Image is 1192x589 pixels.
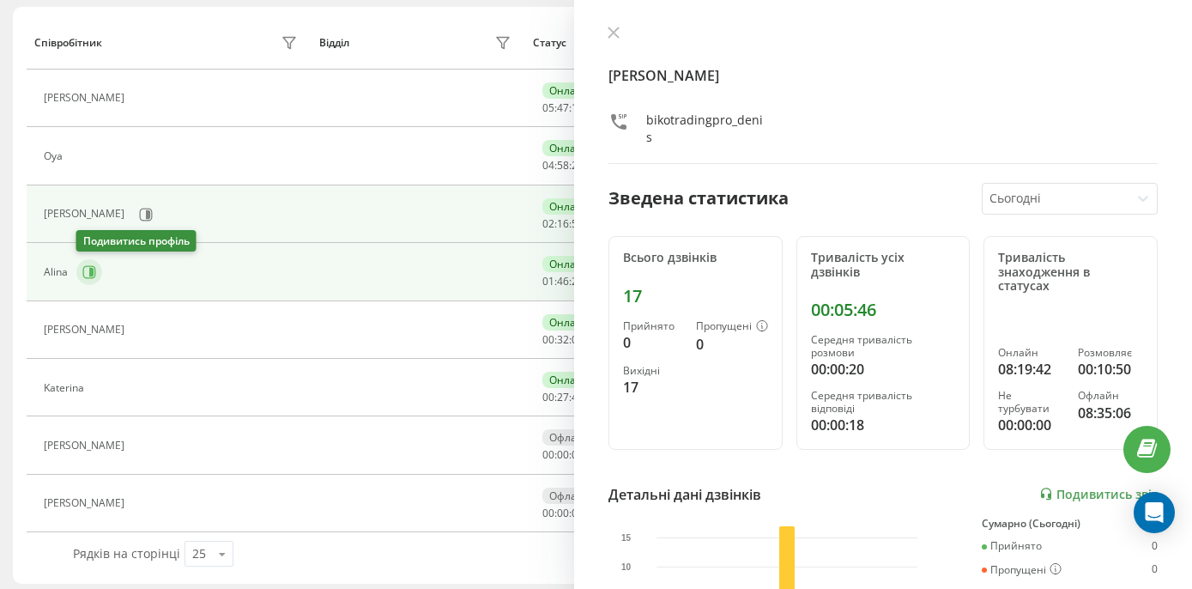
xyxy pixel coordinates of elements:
[572,332,584,347] span: 01
[542,158,554,173] span: 04
[192,545,206,562] div: 25
[557,447,569,462] span: 00
[1134,492,1175,533] div: Open Intercom Messenger
[44,150,67,162] div: Oya
[542,392,584,404] div: : :
[1078,347,1143,359] div: Розмовляє
[557,158,569,173] span: 58
[542,372,596,388] div: Онлайн
[998,347,1063,359] div: Онлайн
[696,320,768,334] div: Пропущені
[542,390,554,404] span: 00
[623,377,682,398] div: 17
[623,365,682,377] div: Вихідні
[542,274,554,288] span: 01
[44,208,129,220] div: [PERSON_NAME]
[542,488,597,504] div: Офлайн
[44,92,129,104] div: [PERSON_NAME]
[998,251,1143,294] div: Тривалість знаходження в статусах
[542,334,584,346] div: : :
[73,545,180,562] span: Рядків на сторінці
[572,274,584,288] span: 25
[998,415,1063,435] div: 00:00:00
[623,320,682,332] div: Прийнято
[608,65,1158,86] h4: [PERSON_NAME]
[1152,540,1158,552] div: 0
[557,506,569,520] span: 00
[982,540,1042,552] div: Прийнято
[542,507,584,519] div: : :
[623,251,768,265] div: Всього дзвінків
[542,332,554,347] span: 00
[44,382,88,394] div: Katerina
[542,198,596,215] div: Онлайн
[34,37,102,49] div: Співробітник
[542,429,597,446] div: Офлайн
[542,276,584,288] div: : :
[542,218,584,230] div: : :
[998,390,1063,415] div: Не турбувати
[998,359,1063,380] div: 08:19:42
[542,506,554,520] span: 00
[811,300,956,320] div: 00:05:46
[811,359,956,380] div: 00:00:20
[982,518,1158,530] div: Сумарно (Сьогодні)
[44,266,72,278] div: Alina
[811,251,956,280] div: Тривалість усіх дзвінків
[811,415,956,435] div: 00:00:18
[542,100,554,115] span: 05
[1039,487,1158,501] a: Подивитись звіт
[1152,563,1158,577] div: 0
[542,447,554,462] span: 00
[572,390,584,404] span: 41
[982,563,1062,577] div: Пропущені
[621,562,632,571] text: 10
[557,390,569,404] span: 27
[542,140,596,156] div: Онлайн
[623,332,682,353] div: 0
[44,440,129,452] div: [PERSON_NAME]
[608,484,761,505] div: Детальні дані дзвінків
[542,216,554,231] span: 02
[572,506,584,520] span: 09
[542,256,596,272] div: Онлайн
[572,100,584,115] span: 11
[542,160,584,172] div: : :
[542,102,584,114] div: : :
[76,230,197,252] div: Подивитись профіль
[811,390,956,415] div: Середня тривалість відповіді
[621,533,632,543] text: 15
[608,185,789,211] div: Зведена статистика
[44,497,129,509] div: [PERSON_NAME]
[557,332,569,347] span: 32
[572,447,584,462] span: 09
[542,314,596,331] div: Онлайн
[811,334,956,359] div: Середня тривалість розмови
[542,449,584,461] div: : :
[572,158,584,173] span: 25
[1078,359,1143,380] div: 00:10:50
[557,100,569,115] span: 47
[542,82,596,99] div: Онлайн
[557,216,569,231] span: 16
[319,37,349,49] div: Відділ
[533,37,566,49] div: Статус
[1078,403,1143,423] div: 08:35:06
[623,286,768,307] div: 17
[44,324,129,336] div: [PERSON_NAME]
[646,112,769,146] div: bikotradingpro_denis
[572,216,584,231] span: 55
[696,334,768,355] div: 0
[557,274,569,288] span: 46
[1078,390,1143,402] div: Офлайн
